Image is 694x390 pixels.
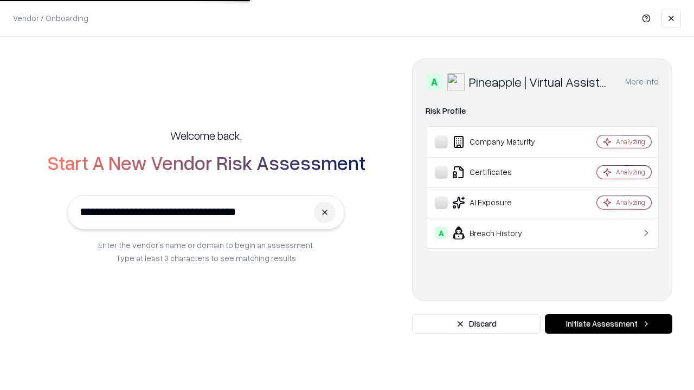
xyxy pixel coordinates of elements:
[616,198,645,207] div: Analyzing
[412,314,541,334] button: Discard
[616,137,645,146] div: Analyzing
[426,73,443,90] div: A
[447,73,465,90] img: Pineapple | Virtual Assistant Agency
[435,226,448,239] div: A
[625,72,659,92] button: More info
[545,314,672,334] button: Initiate Assessment
[435,226,564,239] div: Breach History
[47,152,365,173] h2: Start A New Vendor Risk Assessment
[435,196,564,209] div: AI Exposure
[426,105,659,118] div: Risk Profile
[170,128,242,143] h5: Welcome back,
[616,167,645,177] div: Analyzing
[435,166,564,179] div: Certificates
[13,12,88,24] p: Vendor / Onboarding
[98,238,314,264] p: Enter the vendor’s name or domain to begin an assessment. Type at least 3 characters to see match...
[435,135,564,148] div: Company Maturity
[469,73,612,90] div: Pineapple | Virtual Assistant Agency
